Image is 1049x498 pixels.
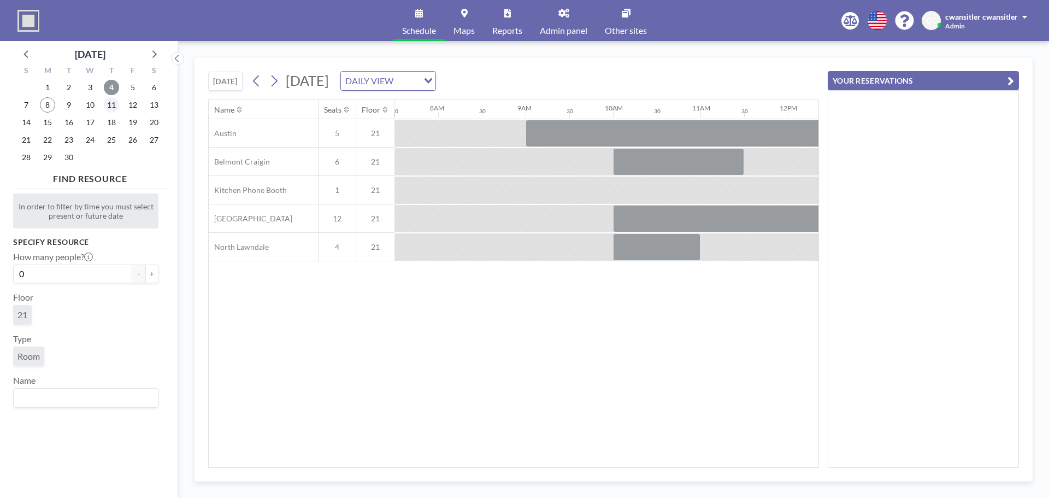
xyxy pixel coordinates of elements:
[286,72,329,89] span: [DATE]
[19,115,34,130] span: Sunday, September 14, 2025
[82,80,98,95] span: Wednesday, September 3, 2025
[40,132,55,148] span: Monday, September 22, 2025
[209,242,269,252] span: North Lawndale
[122,65,143,79] div: F
[319,214,356,224] span: 12
[82,115,98,130] span: Wednesday, September 17, 2025
[356,214,394,224] span: 21
[343,74,396,88] span: DAILY VIEW
[654,108,661,115] div: 30
[209,214,292,224] span: [GEOGRAPHIC_DATA]
[40,150,55,165] span: Monday, September 29, 2025
[82,132,98,148] span: Wednesday, September 24, 2025
[17,309,27,320] span: 21
[13,375,36,386] label: Name
[324,105,341,115] div: Seats
[741,108,748,115] div: 30
[13,292,33,303] label: Floor
[13,194,158,229] div: In order to filter by time you must select present or future date
[356,242,394,252] span: 21
[75,46,105,62] div: [DATE]
[146,80,162,95] span: Saturday, September 6, 2025
[214,105,234,115] div: Name
[146,132,162,148] span: Saturday, September 27, 2025
[319,185,356,195] span: 1
[208,72,243,91] button: [DATE]
[143,65,164,79] div: S
[362,105,380,115] div: Floor
[319,157,356,167] span: 6
[397,74,417,88] input: Search for option
[40,97,55,113] span: Monday, September 8, 2025
[146,115,162,130] span: Saturday, September 20, 2025
[146,97,162,113] span: Saturday, September 13, 2025
[430,104,444,112] div: 8AM
[479,108,486,115] div: 30
[945,12,1018,21] span: cwansitler cwansitler
[17,10,39,32] img: organization-logo
[61,132,76,148] span: Tuesday, September 23, 2025
[605,26,647,35] span: Other sites
[80,65,101,79] div: W
[927,16,936,26] span: CC
[19,132,34,148] span: Sunday, September 21, 2025
[341,72,435,90] div: Search for option
[61,80,76,95] span: Tuesday, September 2, 2025
[13,169,167,184] h4: FIND RESOURCE
[104,115,119,130] span: Thursday, September 18, 2025
[319,242,356,252] span: 4
[209,185,287,195] span: Kitchen Phone Booth
[104,80,119,95] span: Thursday, September 4, 2025
[16,65,37,79] div: S
[125,115,140,130] span: Friday, September 19, 2025
[14,389,158,407] div: Search for option
[132,265,145,283] button: -
[209,128,237,138] span: Austin
[209,157,270,167] span: Belmont Craigin
[17,351,40,362] span: Room
[61,97,76,113] span: Tuesday, September 9, 2025
[13,251,93,262] label: How many people?
[780,104,797,112] div: 12PM
[692,104,710,112] div: 11AM
[82,97,98,113] span: Wednesday, September 10, 2025
[104,132,119,148] span: Thursday, September 25, 2025
[145,265,158,283] button: +
[61,115,76,130] span: Tuesday, September 16, 2025
[540,26,587,35] span: Admin panel
[125,80,140,95] span: Friday, September 5, 2025
[40,80,55,95] span: Monday, September 1, 2025
[319,128,356,138] span: 5
[15,391,152,405] input: Search for option
[40,115,55,130] span: Monday, September 15, 2025
[19,97,34,113] span: Sunday, September 7, 2025
[605,104,623,112] div: 10AM
[392,108,398,115] div: 30
[356,185,394,195] span: 21
[104,97,119,113] span: Thursday, September 11, 2025
[61,150,76,165] span: Tuesday, September 30, 2025
[828,71,1019,90] button: YOUR RESERVATIONS
[58,65,80,79] div: T
[13,333,31,344] label: Type
[125,132,140,148] span: Friday, September 26, 2025
[101,65,122,79] div: T
[567,108,573,115] div: 30
[37,65,58,79] div: M
[125,97,140,113] span: Friday, September 12, 2025
[19,150,34,165] span: Sunday, September 28, 2025
[356,157,394,167] span: 21
[492,26,522,35] span: Reports
[402,26,436,35] span: Schedule
[453,26,475,35] span: Maps
[945,22,965,30] span: Admin
[517,104,532,112] div: 9AM
[356,128,394,138] span: 21
[13,237,158,247] h3: Specify resource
